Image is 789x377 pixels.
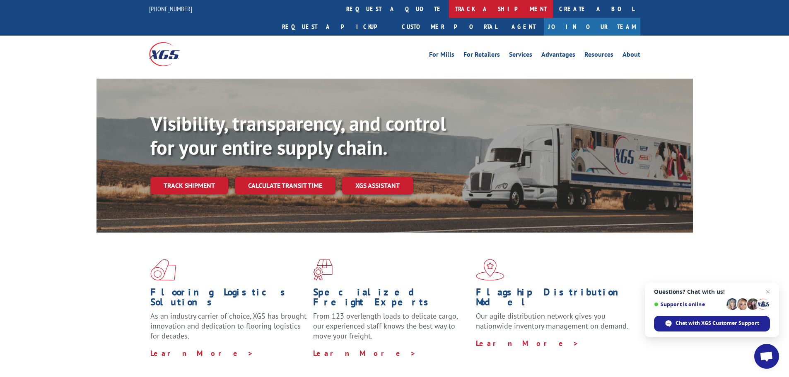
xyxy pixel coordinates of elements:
[676,319,759,327] span: Chat with XGS Customer Support
[150,348,253,358] a: Learn More >
[541,51,575,60] a: Advantages
[149,5,192,13] a: [PHONE_NUMBER]
[396,18,503,36] a: Customer Portal
[342,177,413,195] a: XGS ASSISTANT
[150,259,176,281] img: xgs-icon-total-supply-chain-intelligence-red
[150,177,228,194] a: Track shipment
[276,18,396,36] a: Request a pickup
[463,51,500,60] a: For Retailers
[544,18,640,36] a: Join Our Team
[754,344,779,369] div: Open chat
[654,288,770,295] span: Questions? Chat with us!
[584,51,613,60] a: Resources
[235,177,335,195] a: Calculate transit time
[429,51,454,60] a: For Mills
[313,259,333,281] img: xgs-icon-focused-on-flooring-red
[476,259,504,281] img: xgs-icon-flagship-distribution-model-red
[476,287,632,311] h1: Flagship Distribution Model
[476,339,579,348] a: Learn More >
[150,311,306,341] span: As an industry carrier of choice, XGS has brought innovation and dedication to flooring logistics...
[313,348,416,358] a: Learn More >
[763,287,773,297] span: Close chat
[509,51,532,60] a: Services
[654,301,724,307] span: Support is online
[654,316,770,331] div: Chat with XGS Customer Support
[313,311,470,348] p: From 123 overlength loads to delicate cargo, our experienced staff knows the best way to move you...
[150,287,307,311] h1: Flooring Logistics Solutions
[476,311,628,331] span: Our agile distribution network gives you nationwide inventory management on demand.
[150,110,446,160] b: Visibility, transparency, and control for your entire supply chain.
[623,51,640,60] a: About
[503,18,544,36] a: Agent
[313,287,470,311] h1: Specialized Freight Experts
